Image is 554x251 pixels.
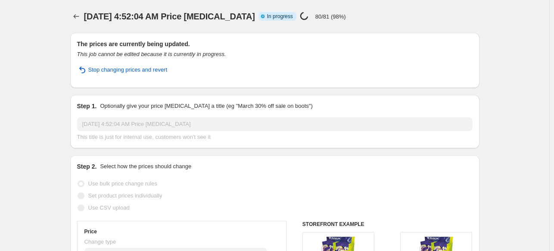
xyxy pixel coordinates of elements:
[88,192,162,199] span: Set product prices individually
[88,204,130,211] span: Use CSV upload
[267,13,293,20] span: In progress
[88,66,168,74] span: Stop changing prices and revert
[70,10,82,22] button: Price change jobs
[84,228,97,235] h3: Price
[100,102,312,110] p: Optionally give your price [MEDICAL_DATA] a title (eg "March 30% off sale on boots")
[302,221,473,228] h6: STOREFRONT EXAMPLE
[77,134,211,140] span: This title is just for internal use, customers won't see it
[77,40,473,48] h2: The prices are currently being updated.
[77,117,473,131] input: 30% off holiday sale
[315,13,346,20] p: 80/81 (98%)
[77,102,97,110] h2: Step 1.
[88,180,157,187] span: Use bulk price change rules
[84,12,255,21] span: [DATE] 4:52:04 AM Price [MEDICAL_DATA]
[100,162,191,171] p: Select how the prices should change
[72,63,173,77] button: Stop changing prices and revert
[77,51,226,57] i: This job cannot be edited because it is currently in progress.
[84,238,116,245] span: Change type
[77,162,97,171] h2: Step 2.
